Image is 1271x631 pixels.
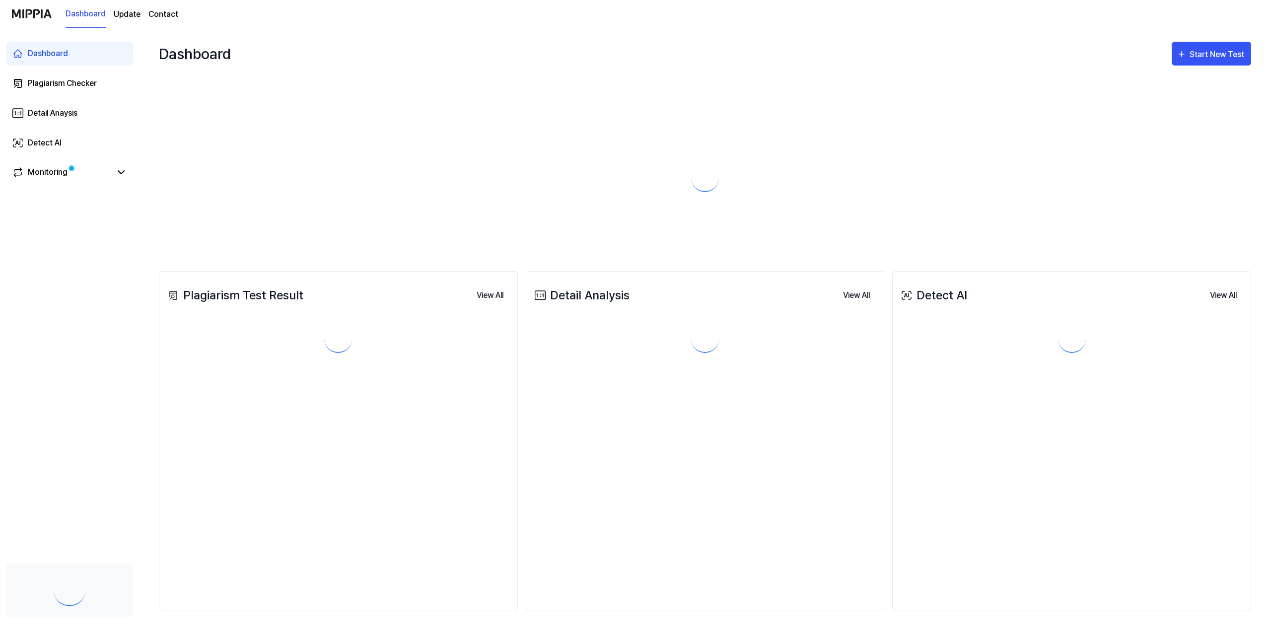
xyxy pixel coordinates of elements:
[1172,42,1251,66] button: Start New Test
[835,285,878,305] button: View All
[28,107,77,119] div: Detail Anaysis
[148,8,178,20] a: Contact
[835,285,878,305] a: View All
[1202,285,1245,305] button: View All
[532,286,630,304] div: Detail Analysis
[28,48,68,60] div: Dashboard
[28,166,68,178] div: Monitoring
[1202,285,1245,305] a: View All
[1190,48,1246,61] div: Start New Test
[6,71,133,95] a: Plagiarism Checker
[28,77,97,89] div: Plagiarism Checker
[28,137,62,149] div: Detect AI
[6,131,133,155] a: Detect AI
[469,285,511,305] a: View All
[469,285,511,305] button: View All
[66,0,106,28] a: Dashboard
[165,286,303,304] div: Plagiarism Test Result
[12,166,111,178] a: Monitoring
[114,8,141,20] a: Update
[159,38,231,70] div: Dashboard
[6,101,133,125] a: Detail Anaysis
[899,286,967,304] div: Detect AI
[6,42,133,66] a: Dashboard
